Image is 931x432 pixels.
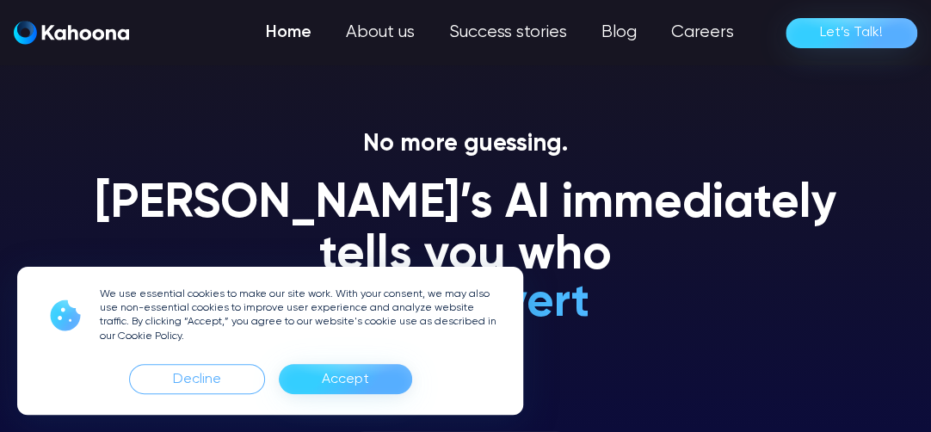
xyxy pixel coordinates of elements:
div: Accept [322,366,369,393]
a: Home [249,15,329,50]
p: No more guessing. [46,130,885,159]
img: Kahoona logo white [14,21,129,45]
a: Blog [584,15,654,50]
a: About us [329,15,432,50]
p: We use essential cookies to make our site work. With your consent, we may also use non-essential ... [100,287,502,343]
a: Careers [654,15,751,50]
div: Decline [173,366,221,393]
div: Accept [279,364,412,394]
a: home [14,21,129,46]
div: Decline [129,364,265,394]
h1: [PERSON_NAME]’s AI immediately tells you who [46,179,885,281]
a: Success stories [432,15,584,50]
div: Let’s Talk! [820,19,883,46]
a: Let’s Talk! [786,18,917,48]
